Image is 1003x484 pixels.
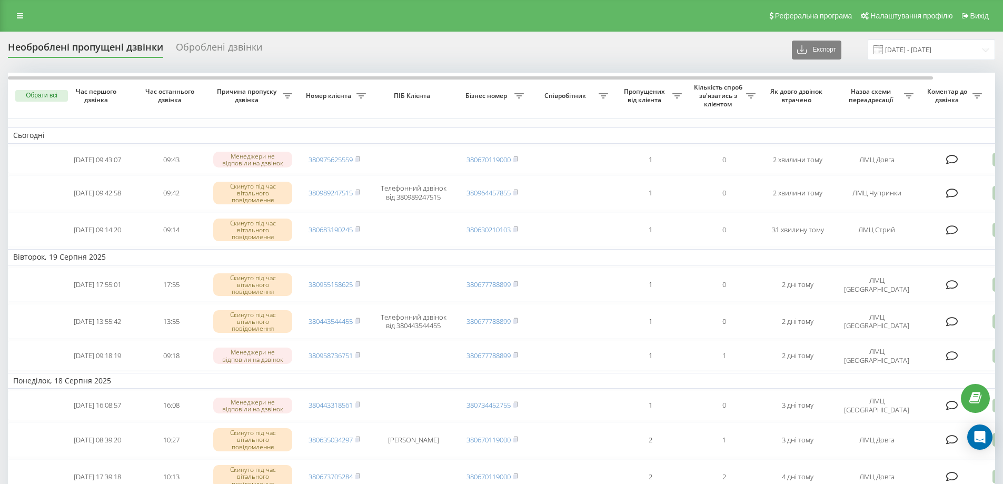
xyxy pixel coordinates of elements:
td: 3 дні тому [761,422,835,457]
span: Кількість спроб зв'язатись з клієнтом [692,83,746,108]
td: [DATE] 09:18:19 [61,341,134,370]
td: [PERSON_NAME] [371,422,455,457]
td: 31 хвилину тому [761,212,835,247]
span: Вихід [970,12,989,20]
td: [DATE] 09:14:20 [61,212,134,247]
a: 380443318561 [309,400,353,410]
td: 0 [687,146,761,174]
div: Open Intercom Messenger [967,424,992,450]
td: [DATE] 16:08:57 [61,391,134,420]
td: 1 [687,422,761,457]
a: 380630210103 [466,225,511,234]
td: ЛМЦ Чупринки [835,175,919,210]
a: 380955158625 [309,280,353,289]
span: Причина пропуску дзвінка [213,87,283,104]
span: Назва схеми переадресації [840,87,904,104]
td: 1 [613,175,687,210]
a: 380683190245 [309,225,353,234]
div: Менеджери не відповіли на дзвінок [213,348,292,363]
td: 0 [687,391,761,420]
td: ЛМЦ [GEOGRAPHIC_DATA] [835,304,919,339]
td: [DATE] 17:55:01 [61,268,134,302]
td: ЛМЦ Довга [835,146,919,174]
td: [DATE] 13:55:42 [61,304,134,339]
td: 17:55 [134,268,208,302]
td: 13:55 [134,304,208,339]
td: 10:27 [134,422,208,457]
td: 1 [687,341,761,370]
td: 2 хвилини тому [761,175,835,210]
td: 09:14 [134,212,208,247]
td: 0 [687,304,761,339]
span: Пропущених від клієнта [619,87,672,104]
span: Бізнес номер [461,92,514,100]
a: 380677788899 [466,280,511,289]
td: ЛМЦ Стрий [835,212,919,247]
td: ЛМЦ [GEOGRAPHIC_DATA] [835,268,919,302]
a: 380677788899 [466,317,511,326]
span: Реферальна програма [775,12,852,20]
td: 2 хвилини тому [761,146,835,174]
div: Скинуто під час вітального повідомлення [213,219,292,242]
span: Час останнього дзвінка [143,87,200,104]
td: 1 [613,146,687,174]
td: 1 [613,304,687,339]
span: Час першого дзвінка [69,87,126,104]
a: 380670119000 [466,472,511,481]
td: 2 дні тому [761,268,835,302]
div: Менеджери не відповіли на дзвінок [213,152,292,167]
td: 1 [613,341,687,370]
div: Менеджери не відповіли на дзвінок [213,398,292,413]
td: [DATE] 08:39:20 [61,422,134,457]
td: 2 дні тому [761,304,835,339]
td: 1 [613,391,687,420]
div: Оброблені дзвінки [176,42,262,58]
td: 2 [613,422,687,457]
a: 380734452755 [466,400,511,410]
td: 16:08 [134,391,208,420]
span: ПІБ Клієнта [380,92,446,100]
a: 380975625559 [309,155,353,164]
td: Телефонний дзвінок від 380989247515 [371,175,455,210]
span: Співробітник [534,92,599,100]
a: 380635034297 [309,435,353,445]
td: 0 [687,268,761,302]
td: [DATE] 09:42:58 [61,175,134,210]
td: 1 [613,268,687,302]
span: Коментар до дзвінка [924,87,972,104]
div: Скинуто під час вітального повідомлення [213,182,292,205]
td: 0 [687,175,761,210]
button: Експорт [792,41,841,60]
td: ЛМЦ Довга [835,422,919,457]
td: ЛМЦ [GEOGRAPHIC_DATA] [835,391,919,420]
td: 09:42 [134,175,208,210]
span: Як довго дзвінок втрачено [769,87,826,104]
td: ЛМЦ [GEOGRAPHIC_DATA] [835,341,919,370]
a: 380989247515 [309,188,353,197]
td: 2 дні тому [761,341,835,370]
a: 380964457855 [466,188,511,197]
a: 380670119000 [466,435,511,445]
a: 380670119000 [466,155,511,164]
span: Номер клієнта [303,92,356,100]
td: 0 [687,212,761,247]
button: Обрати всі [15,90,68,102]
a: 380958736751 [309,351,353,360]
td: Телефонний дзвінок від 380443544455 [371,304,455,339]
td: 09:43 [134,146,208,174]
a: 380677788899 [466,351,511,360]
td: 3 дні тому [761,391,835,420]
div: Скинуто під час вітального повідомлення [213,310,292,333]
td: 09:18 [134,341,208,370]
td: 1 [613,212,687,247]
div: Скинуто під час вітального повідомлення [213,428,292,451]
td: [DATE] 09:43:07 [61,146,134,174]
div: Необроблені пропущені дзвінки [8,42,163,58]
a: 380443544455 [309,317,353,326]
div: Скинуто під час вітального повідомлення [213,273,292,297]
span: Налаштування профілю [870,12,952,20]
a: 380673705284 [309,472,353,481]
